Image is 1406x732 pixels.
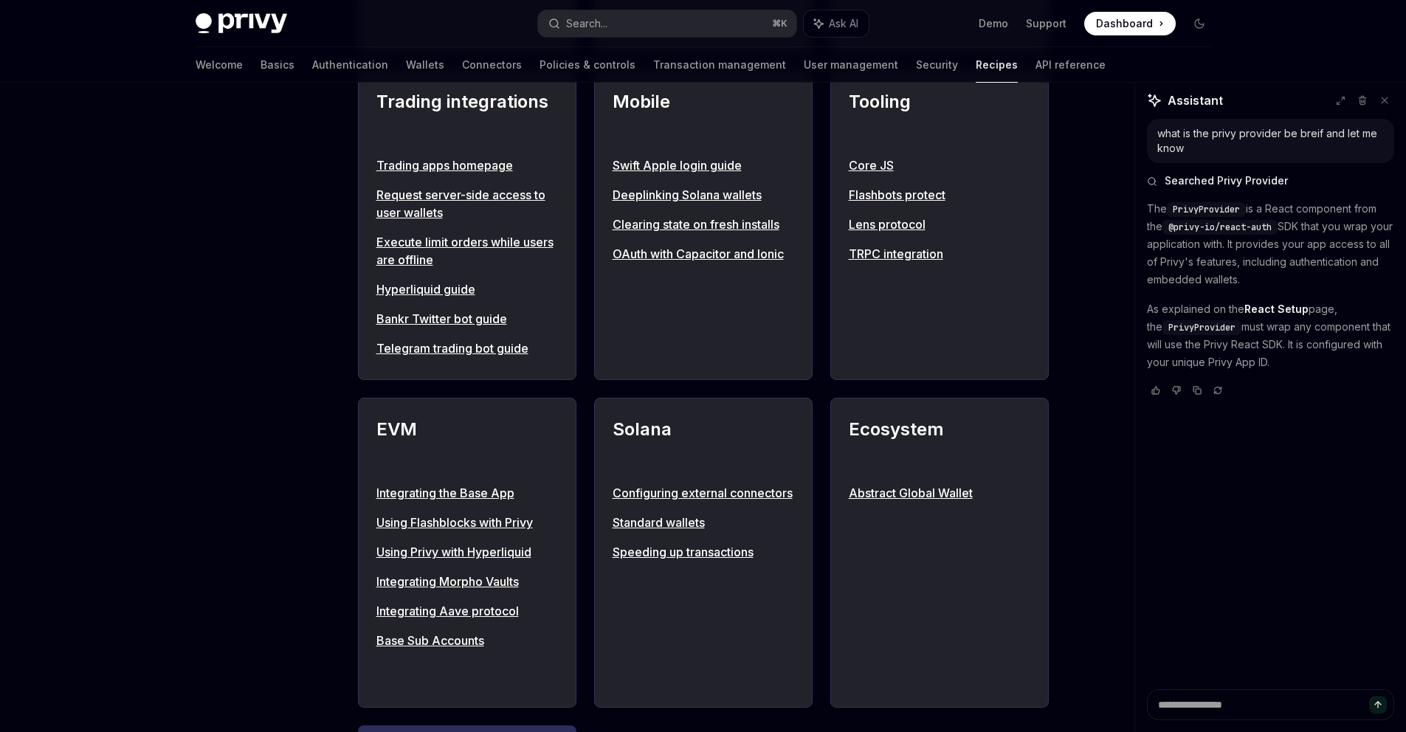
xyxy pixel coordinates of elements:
a: Policies & controls [540,47,635,83]
a: Base Sub Accounts [376,632,558,649]
div: Search... [566,15,607,32]
a: Bankr Twitter bot guide [376,310,558,328]
a: Configuring external connectors [613,484,794,502]
span: Dashboard [1096,16,1153,31]
a: Support [1026,16,1066,31]
a: TRPC integration [849,245,1030,263]
h2: Ecosystem [849,416,1030,469]
button: Toggle dark mode [1188,12,1211,35]
a: Basics [261,47,294,83]
a: Clearing state on fresh installs [613,215,794,233]
a: Recipes [976,47,1018,83]
span: PrivyProvider [1173,204,1240,215]
span: ⌘ K [772,18,788,30]
span: Ask AI [829,16,858,31]
span: Assistant [1168,91,1223,109]
a: Authentication [312,47,388,83]
div: what is the privy provider be breif and let me know [1157,126,1384,156]
a: Using Flashblocks with Privy [376,514,558,531]
a: Flashbots protect [849,186,1030,204]
a: Welcome [196,47,243,83]
a: Request server-side access to user wallets [376,186,558,221]
p: The is a React component from the SDK that you wrap your application with. It provides your app a... [1147,200,1394,289]
h2: Mobile [613,89,794,142]
span: @privy-io/react-auth [1168,221,1272,233]
a: Swift Apple login guide [613,156,794,174]
a: Wallets [406,47,444,83]
a: Execute limit orders while users are offline [376,233,558,269]
a: Dashboard [1084,12,1176,35]
button: Ask AI [804,10,869,37]
a: Using Privy with Hyperliquid [376,543,558,561]
a: Integrating the Base App [376,484,558,502]
a: Connectors [462,47,522,83]
a: Core JS [849,156,1030,174]
a: Integrating Morpho Vaults [376,573,558,590]
a: Speeding up transactions [613,543,794,561]
h2: EVM [376,416,558,469]
a: Demo [979,16,1008,31]
h2: Trading integrations [376,89,558,142]
img: dark logo [196,13,287,34]
a: Deeplinking Solana wallets [613,186,794,204]
a: User management [804,47,898,83]
button: Searched Privy Provider [1147,173,1394,188]
h2: Solana [613,416,794,469]
a: Transaction management [653,47,786,83]
h2: Tooling [849,89,1030,142]
a: Hyperliquid guide [376,280,558,298]
p: As explained on the page, the must wrap any component that will use the Privy React SDK. It is co... [1147,300,1394,371]
a: Integrating Aave protocol [376,602,558,620]
a: Trading apps homepage [376,156,558,174]
button: Send message [1369,696,1387,714]
span: PrivyProvider [1168,322,1236,334]
span: Searched Privy Provider [1165,173,1288,188]
a: Telegram trading bot guide [376,339,558,357]
a: Abstract Global Wallet [849,484,1030,502]
button: Search...⌘K [538,10,796,37]
a: Lens protocol [849,215,1030,233]
a: Standard wallets [613,514,794,531]
a: OAuth with Capacitor and Ionic [613,245,794,263]
strong: React Setup [1244,303,1309,315]
a: API reference [1035,47,1106,83]
a: Security [916,47,958,83]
